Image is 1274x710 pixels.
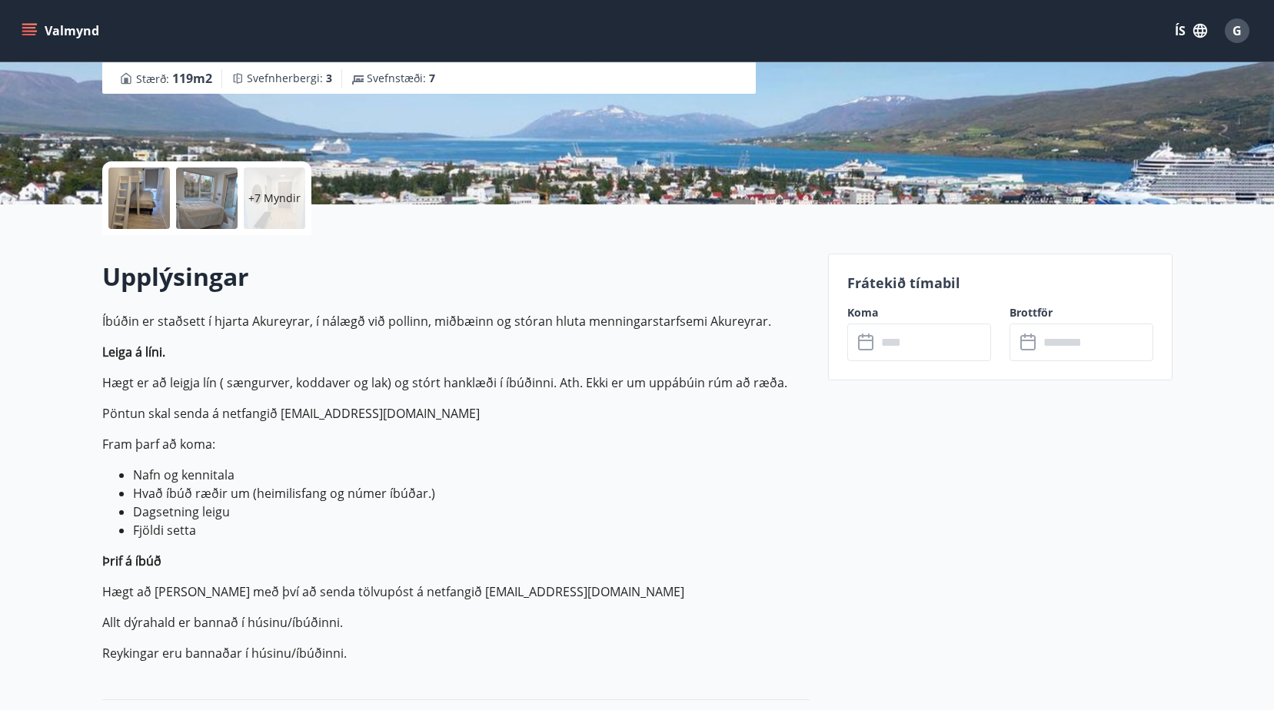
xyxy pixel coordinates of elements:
p: Hægt er að leigja lín ( sængurver, koddaver og lak) og stórt hanklæði í íbúðinni. Ath. Ekki er um... [102,373,810,392]
p: Frátekið tímabil [847,273,1153,293]
span: 119 m2 [172,70,212,87]
span: 3 [326,71,332,85]
button: menu [18,17,105,45]
p: Íbúðin er staðsett í hjarta Akureyrar, í nálægð við pollinn, miðbæinn og stóran hluta menningarst... [102,312,810,330]
p: +7 Myndir [248,191,301,206]
li: Nafn og kennitala [133,466,810,484]
button: ÍS [1166,17,1216,45]
p: Pöntun skal senda á netfangið [EMAIL_ADDRESS][DOMAIN_NAME] [102,404,810,423]
label: Brottför [1010,305,1153,320]
h2: Upplýsingar [102,260,810,294]
p: Allt dýrahald er bannað í húsinu/íbúðinni. [102,613,810,632]
span: G [1232,22,1242,39]
p: Hægt að [PERSON_NAME] með því að senda tölvupóst á netfangið [EMAIL_ADDRESS][DOMAIN_NAME] [102,582,810,601]
p: Reykingar eru bannaðar í húsinu/íbúðinni. [102,644,810,662]
strong: Þrif á íbúð [102,552,161,569]
p: Fram þarf að koma: [102,435,810,453]
span: Svefnherbergi : [247,71,332,86]
label: Koma [847,305,991,320]
li: Dagsetning leigu [133,503,810,521]
strong: Leiga á líni. [102,343,165,360]
button: G [1219,12,1256,49]
span: Svefnstæði : [367,71,435,86]
span: Stærð : [136,69,212,88]
li: Hvað íbúð ræðir um (heimilisfang og númer íbúðar.) [133,484,810,503]
span: 7 [429,71,435,85]
li: Fjöldi setta [133,521,810,539]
